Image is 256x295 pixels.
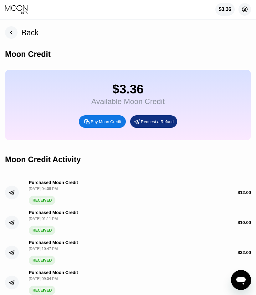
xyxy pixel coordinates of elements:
div: $ 40.00 [238,280,251,285]
div: Moon Credit Activity [5,155,81,164]
div: $3.36 [219,7,231,12]
div: $ 32.00 [238,250,251,255]
div: [DATE] 01:11 PM [29,217,79,221]
div: Back [5,26,39,39]
div: Purchased Moon Credit [29,180,78,185]
div: $3.36 [91,82,165,96]
div: $3.36 [215,3,235,16]
div: RECEIVED [29,226,55,235]
div: RECEIVED [29,256,55,265]
div: [DATE] 04:08 PM [29,187,79,191]
div: Moon Credit [5,50,51,59]
div: [DATE] 10:47 PM [29,247,79,251]
div: Purchased Moon Credit [29,240,78,245]
div: $ 10.00 [238,220,251,225]
div: Buy Moon Credit [79,115,126,128]
div: Request a Refund [130,115,177,128]
div: Back [21,28,39,37]
div: Purchased Moon Credit [29,270,78,275]
div: Purchased Moon Credit [29,210,78,215]
iframe: Button to launch messaging window [231,270,251,290]
div: Available Moon Credit [91,97,165,106]
div: RECEIVED [29,286,55,295]
div: RECEIVED [29,196,55,205]
div: Buy Moon Credit [91,119,121,124]
div: [DATE] 09:04 PM [29,277,79,281]
div: Request a Refund [141,119,174,124]
div: $ 12.00 [238,190,251,195]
